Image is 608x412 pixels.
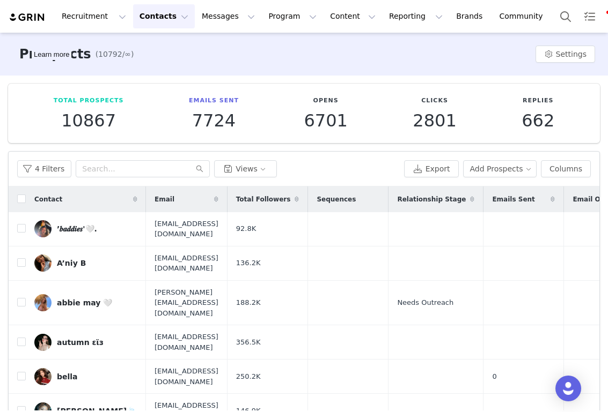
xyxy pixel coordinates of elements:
span: Total Followers [236,194,291,204]
img: 65b29cd8-e88e-4c0c-8651-68d930d8b5f6.jpg [34,294,52,311]
span: 250.2K [236,371,261,382]
img: 21022928-1b77-4489-8b2e-094502984e49.jpg [34,334,52,351]
span: [PERSON_NAME][EMAIL_ADDRESS][DOMAIN_NAME] [155,287,218,319]
span: Emails Sent [492,194,534,204]
button: Settings [536,46,595,63]
button: 4 Filters [17,160,71,177]
span: 0 [492,371,496,382]
p: Total Prospects [54,96,124,106]
a: autumn εϊз [34,334,137,351]
button: Reporting [383,4,449,28]
a: abbie may 🤍 [34,294,137,311]
button: Messages [195,4,261,28]
a: ’𝒃𝒂𝒅𝒅𝒊𝒆𝒔'🤍. [34,220,137,237]
span: 136.2K [236,258,261,268]
div: Open Intercom Messenger [555,376,581,401]
span: [EMAIL_ADDRESS][DOMAIN_NAME] [155,332,218,353]
span: [EMAIL_ADDRESS][DOMAIN_NAME] [155,253,218,274]
div: abbie may 🤍 [57,298,112,307]
div: bella [57,372,78,381]
p: 7724 [189,111,239,130]
button: Columns [541,160,591,177]
div: autumn εϊз [57,338,104,347]
span: 92.8K [236,223,256,234]
span: [EMAIL_ADDRESS][DOMAIN_NAME] [155,219,218,239]
p: Opens [304,96,347,106]
img: 43008aae-1b1d-45d5-a8ad-7f8ec3eeb131.jpg [34,220,52,237]
p: Emails Sent [189,96,239,106]
span: Sequences [317,194,356,204]
i: icon: search [196,165,203,173]
button: Add Prospects [463,160,537,177]
p: 10867 [54,111,124,130]
a: Community [493,4,554,28]
span: Relationship Stage [397,194,466,204]
button: Views [214,160,277,177]
button: Contacts [133,4,195,28]
a: Tasks [578,4,602,28]
span: 188.2K [236,297,261,308]
span: Contact [34,194,62,204]
button: Recruitment [55,4,133,28]
button: Content [324,4,382,28]
div: A’niy B [57,259,86,267]
div: Tooltip anchor [32,49,71,60]
p: Replies [522,96,554,106]
img: 09d98e24-a320-475e-b564-7d90ce635130.jpg [34,368,52,385]
span: Email [155,194,174,204]
button: Export [404,160,459,177]
input: Search... [76,160,210,177]
button: Search [554,4,577,28]
span: Needs Outreach [397,297,453,308]
button: Program [262,4,323,28]
span: 356.5K [236,337,261,348]
a: bella [34,368,137,385]
p: 2801 [413,111,456,130]
a: Brands [450,4,492,28]
span: (10792/∞) [96,49,134,60]
h3: Prospects [19,44,91,64]
p: 6701 [304,111,347,130]
div: ’𝒃𝒂𝒅𝒅𝒊𝒆𝒔'🤍. [57,224,97,233]
p: Clicks [413,96,456,106]
a: A’niy B [34,254,137,272]
img: 65af8d43-d8c0-410e-bb07-eed319ead7da.jpg [34,254,52,272]
span: [EMAIL_ADDRESS][DOMAIN_NAME] [155,366,218,387]
p: 662 [522,111,554,130]
img: grin logo [9,12,46,23]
